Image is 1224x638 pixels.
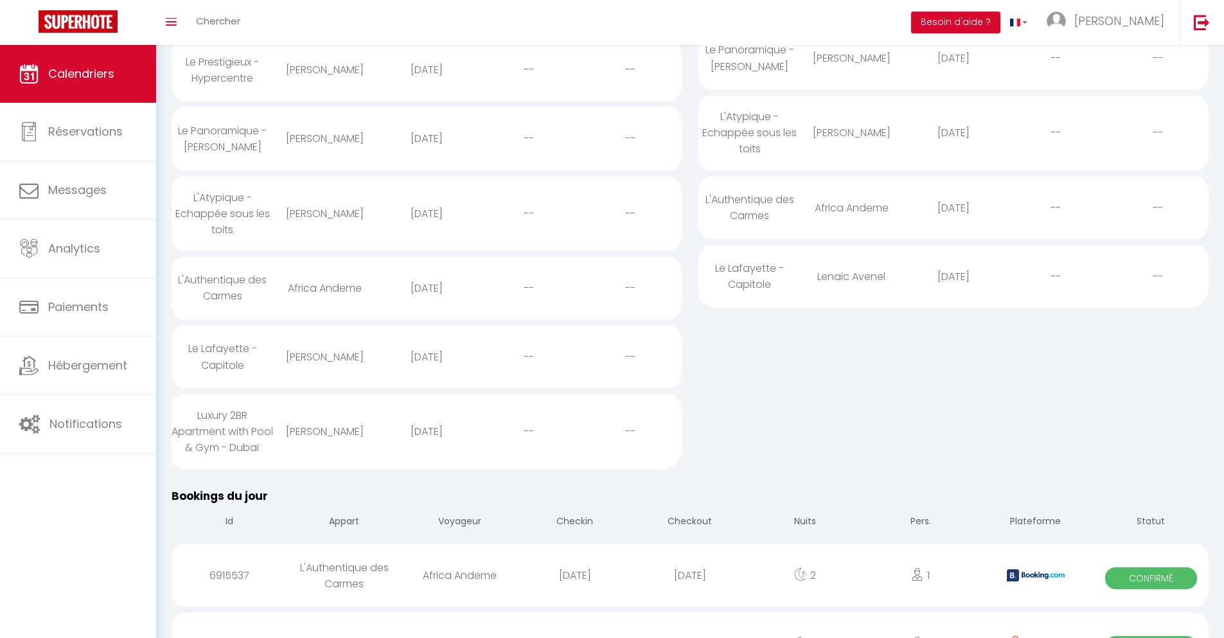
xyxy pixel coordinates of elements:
[978,504,1093,541] th: Plateforme
[1106,37,1209,79] div: --
[1004,112,1106,154] div: --
[274,118,376,159] div: [PERSON_NAME]
[801,187,903,229] div: Africa Andeme
[402,554,517,596] div: Africa Andeme
[1007,569,1065,581] img: booking2.png
[1106,187,1209,229] div: --
[274,49,376,91] div: [PERSON_NAME]
[477,336,580,378] div: --
[801,37,903,79] div: [PERSON_NAME]
[580,193,682,235] div: --
[48,240,100,256] span: Analytics
[903,112,1005,154] div: [DATE]
[196,14,240,28] span: Chercher
[801,112,903,154] div: [PERSON_NAME]
[580,267,682,309] div: --
[748,554,863,596] div: 2
[1004,37,1106,79] div: --
[517,504,632,541] th: Checkin
[903,187,1005,229] div: [DATE]
[1047,12,1066,31] img: ...
[172,177,274,251] div: L'Atypique - Echappée sous les toits
[274,336,376,378] div: [PERSON_NAME]
[580,118,682,159] div: --
[632,554,747,596] div: [DATE]
[1106,256,1209,297] div: --
[172,554,287,596] div: 6915537
[287,504,402,541] th: Appart
[172,110,274,168] div: Le Panoramique - [PERSON_NAME]
[698,29,801,87] div: Le Panoramique - [PERSON_NAME]
[402,504,517,541] th: Voyageur
[801,256,903,297] div: Lenaic Avenel
[376,267,478,309] div: [DATE]
[1094,504,1209,541] th: Statut
[580,411,682,452] div: --
[863,504,978,541] th: Pers.
[172,488,268,504] span: Bookings du jour
[632,504,747,541] th: Checkout
[1194,14,1210,30] img: logout
[1004,256,1106,297] div: --
[903,256,1005,297] div: [DATE]
[39,10,118,33] img: Super Booking
[376,411,478,452] div: [DATE]
[48,123,123,139] span: Réservations
[48,66,114,82] span: Calendriers
[698,179,801,236] div: L'Authentique des Carmes
[903,37,1005,79] div: [DATE]
[376,336,478,378] div: [DATE]
[1004,187,1106,229] div: --
[698,96,801,170] div: L'Atypique - Echappée sous les toits
[48,299,109,315] span: Paiements
[48,182,107,198] span: Messages
[580,336,682,378] div: --
[49,416,122,432] span: Notifications
[1106,112,1209,154] div: --
[477,267,580,309] div: --
[376,193,478,235] div: [DATE]
[477,193,580,235] div: --
[172,259,274,317] div: L'Authentique des Carmes
[477,411,580,452] div: --
[172,328,274,385] div: Le Lafayette - Capitole
[376,49,478,91] div: [DATE]
[48,357,127,373] span: Hébergement
[172,394,274,468] div: Luxury 2BR Apartment with Pool & Gym - Dubaï
[287,547,402,605] div: L'Authentique des Carmes
[376,118,478,159] div: [DATE]
[911,12,1000,33] button: Besoin d'aide ?
[1074,13,1164,29] span: [PERSON_NAME]
[698,247,801,305] div: Le Lafayette - Capitole
[274,193,376,235] div: [PERSON_NAME]
[748,504,863,541] th: Nuits
[477,118,580,159] div: --
[172,41,274,99] div: Le Prestigieux - Hypercentre
[274,267,376,309] div: Africa Andeme
[477,49,580,91] div: --
[580,49,682,91] div: --
[863,554,978,596] div: 1
[274,411,376,452] div: [PERSON_NAME]
[1105,567,1198,589] span: Confirmé
[172,504,287,541] th: Id
[517,554,632,596] div: [DATE]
